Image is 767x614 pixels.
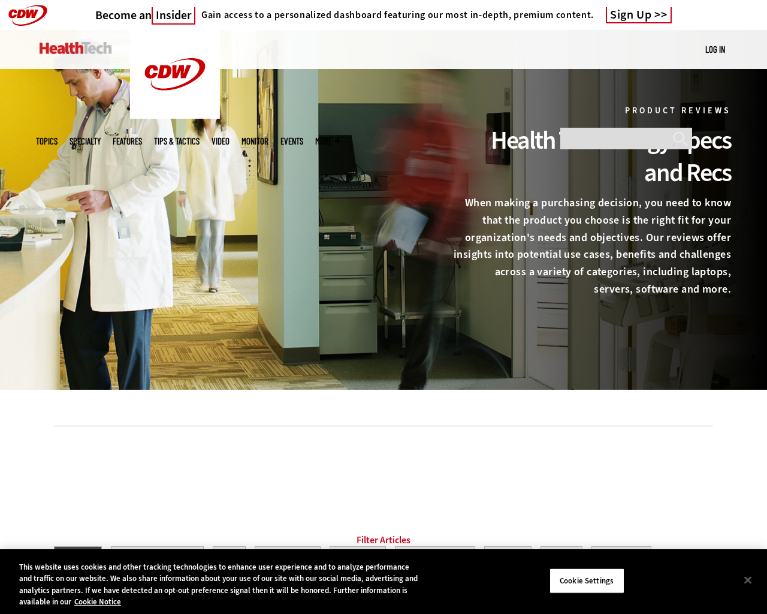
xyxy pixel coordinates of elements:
a: Filter Articles [357,534,410,546]
button: Internet [540,546,582,567]
a: Video [212,137,230,146]
a: Become anInsider [95,8,195,23]
span: More [315,137,340,146]
img: Home [40,42,112,54]
span: Insider [152,7,195,25]
div: This website uses cookies and other tracking technologies to enhance user experience and to analy... [19,561,422,608]
div: Health Technology Specs and Recs [453,124,731,189]
button: Close [735,567,761,593]
span: Topics [36,137,58,146]
a: Gain access to a personalized dashboard featuring our most in-depth, premium content. [195,9,594,21]
button: Management [591,546,651,567]
button: Digital Workspace [395,546,475,567]
button: Cloud [213,546,246,567]
div: User menu [705,43,725,56]
h3: Become an [95,8,195,23]
button: Hardware [484,546,532,567]
button: Data Center [330,546,386,567]
a: CDW [130,109,220,122]
iframe: advertisement [165,444,602,498]
a: More information about your privacy [74,597,121,607]
a: Tips & Tactics [154,137,200,146]
p: When making a purchasing decision, you need to know that the product you choose is the right fit ... [453,194,731,298]
span: Specialty [70,137,101,146]
a: Features [113,137,142,146]
button: Data Analytics [255,546,321,567]
a: Events [280,137,303,146]
button: Cookie Settings [549,568,624,594]
button: All Topics [54,546,102,567]
h4: Gain access to a personalized dashboard featuring our most in-depth, premium content. [201,9,594,21]
img: Home [130,30,220,119]
a: Sign Up [606,7,672,23]
button: Artificial Intelligence [111,546,204,567]
a: MonITor [241,137,268,146]
a: Log in [705,44,725,55]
